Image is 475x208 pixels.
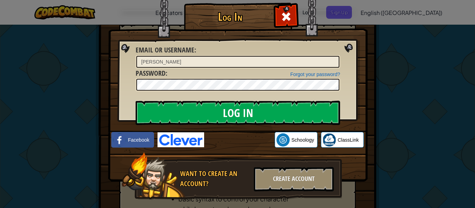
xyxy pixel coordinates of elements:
img: clever-logo-blue.png [158,132,204,147]
img: schoology.png [276,133,290,147]
iframe: Sign in with Google Button [204,132,275,148]
span: Facebook [128,136,149,143]
label: : [136,45,196,55]
label: : [136,68,167,78]
img: facebook_small.png [113,133,126,147]
a: Forgot your password? [290,72,340,77]
div: Want to create an account? [180,169,250,189]
span: Email or Username [136,45,194,55]
span: ClassLink [338,136,359,143]
span: Schoology [291,136,314,143]
h1: Log In [186,11,274,23]
input: Log In [136,101,340,125]
div: Create Account [254,167,334,191]
span: Password [136,68,166,78]
img: classlink-logo-small.png [323,133,336,147]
